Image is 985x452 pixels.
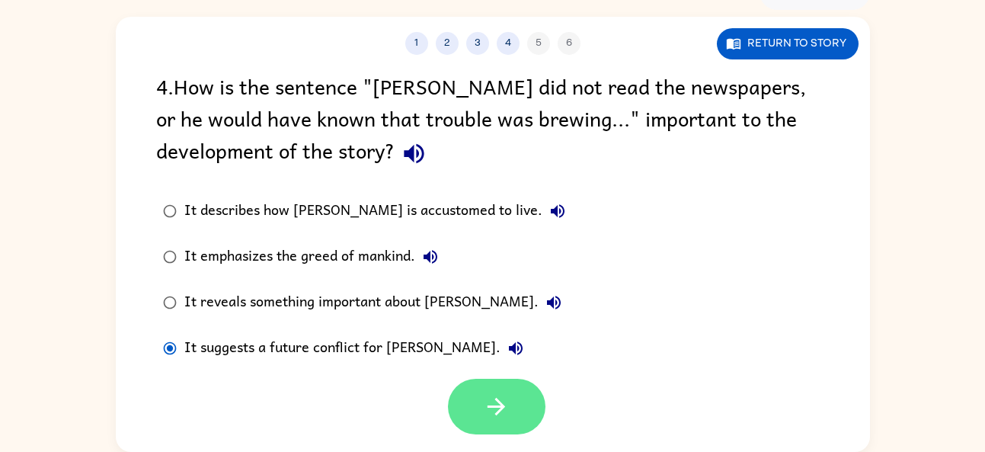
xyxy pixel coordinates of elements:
div: It emphasizes the greed of mankind. [184,242,446,272]
button: It emphasizes the greed of mankind. [415,242,446,272]
button: It describes how [PERSON_NAME] is accustomed to live. [542,196,573,226]
div: It suggests a future conflict for [PERSON_NAME]. [184,333,531,364]
button: It reveals something important about [PERSON_NAME]. [539,287,569,318]
button: 3 [466,32,489,55]
button: Return to story [717,28,859,59]
button: It suggests a future conflict for [PERSON_NAME]. [500,333,531,364]
div: It describes how [PERSON_NAME] is accustomed to live. [184,196,573,226]
button: 2 [436,32,459,55]
div: 4 . How is the sentence "[PERSON_NAME] did not read the newspapers, or he would have known that t... [156,70,830,173]
button: 1 [405,32,428,55]
button: 4 [497,32,520,55]
div: It reveals something important about [PERSON_NAME]. [184,287,569,318]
